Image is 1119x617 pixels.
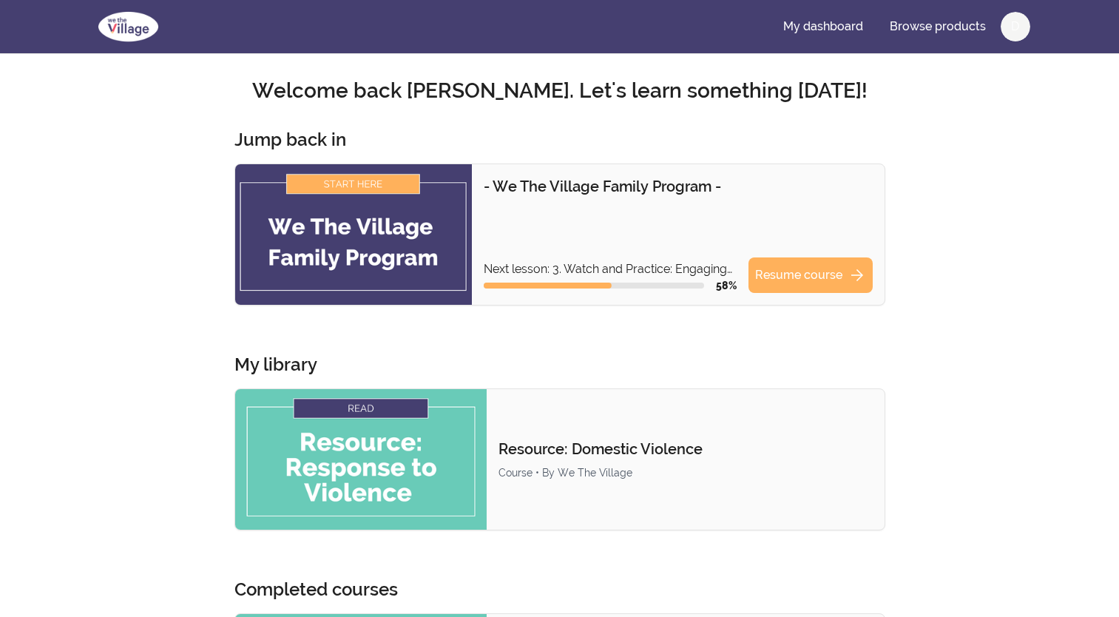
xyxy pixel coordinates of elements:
[848,266,866,284] span: arrow_forward
[484,260,737,278] p: Next lesson: 3. Watch and Practice: Engaging Support
[771,9,875,44] a: My dashboard
[234,128,346,152] h3: Jump back in
[89,9,167,44] img: We The Village logo
[878,9,998,44] a: Browse products
[484,283,704,289] div: Course progress
[234,578,398,601] h3: Completed courses
[748,257,873,293] a: Resume coursearrow_forward
[498,439,872,459] p: Resource: Domestic Violence
[1001,12,1030,41] button: D
[498,465,872,480] div: Course • By We The Village
[235,164,472,305] img: Product image for - We The Village Family Program -
[89,78,1030,104] h2: Welcome back [PERSON_NAME]. Let's learn something [DATE]!
[484,176,873,197] p: - We The Village Family Program -
[716,280,737,291] span: 58 %
[235,389,487,530] img: Product image for Resource: Domestic Violence
[234,353,317,377] h3: My library
[771,9,1030,44] nav: Main
[234,388,885,530] a: Product image for Resource: Domestic ViolenceResource: Domestic ViolenceCourse • By We The Village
